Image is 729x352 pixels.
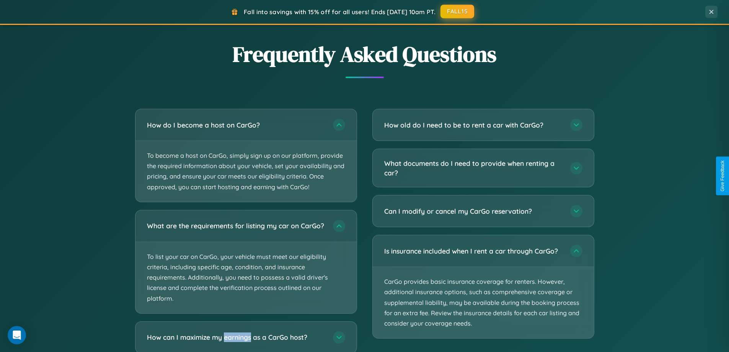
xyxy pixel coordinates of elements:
div: Open Intercom Messenger [8,326,26,344]
span: Fall into savings with 15% off for all users! Ends [DATE] 10am PT. [244,8,435,16]
h3: Is insurance included when I rent a car through CarGo? [384,246,563,256]
p: To list your car on CarGo, your vehicle must meet our eligibility criteria, including specific ag... [135,242,357,313]
p: CarGo provides basic insurance coverage for renters. However, additional insurance options, such ... [373,267,594,338]
h3: What documents do I need to provide when renting a car? [384,159,563,177]
p: To become a host on CarGo, simply sign up on our platform, provide the required information about... [135,141,357,202]
h3: What are the requirements for listing my car on CarGo? [147,221,325,231]
h2: Frequently Asked Questions [135,39,594,69]
h3: Can I modify or cancel my CarGo reservation? [384,206,563,216]
button: FALL15 [440,5,474,18]
h3: How do I become a host on CarGo? [147,120,325,130]
h3: How old do I need to be to rent a car with CarGo? [384,120,563,130]
div: Give Feedback [720,160,725,192]
h3: How can I maximize my earnings as a CarGo host? [147,332,325,342]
